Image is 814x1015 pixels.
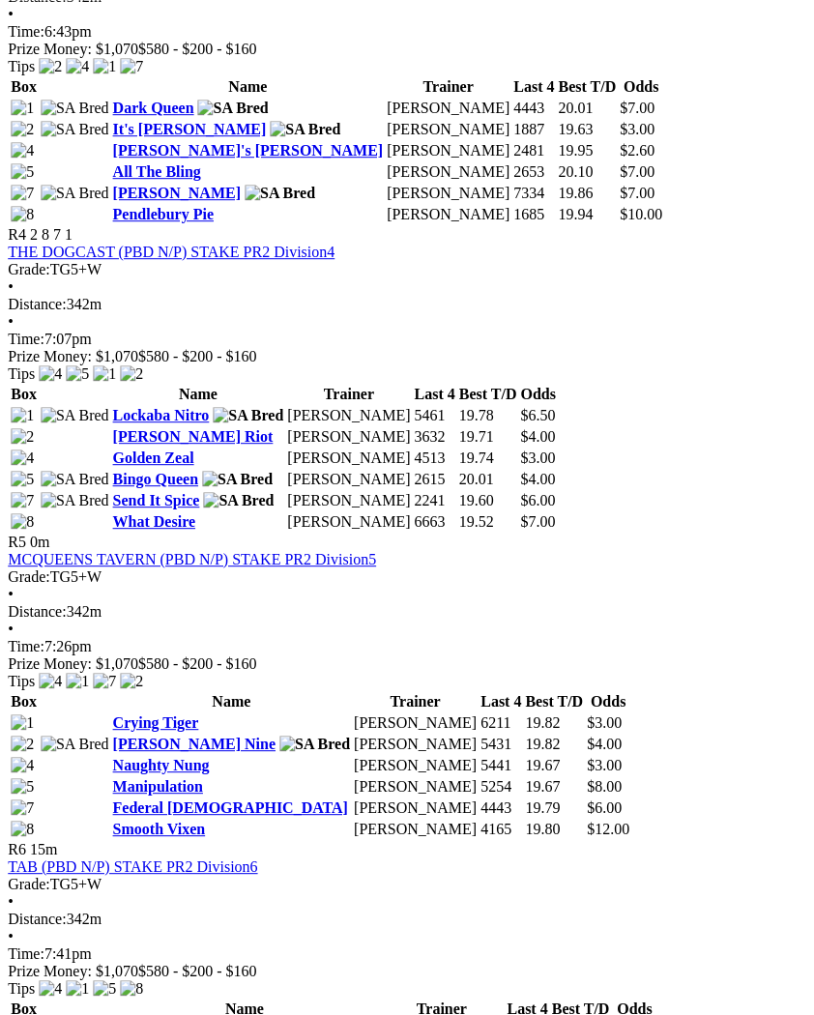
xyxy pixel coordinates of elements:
[8,980,35,997] span: Tips
[524,713,584,733] td: 19.82
[112,778,202,795] a: Manipulation
[619,77,663,97] th: Odds
[39,980,62,998] img: 4
[202,471,273,488] img: SA Bred
[8,673,35,689] span: Tips
[286,385,411,404] th: Trainer
[120,980,143,998] img: 8
[111,77,384,97] th: Name
[480,777,522,797] td: 5254
[8,313,14,330] span: •
[286,470,411,489] td: [PERSON_NAME]
[520,407,555,423] span: $6.50
[8,23,44,40] span: Time:
[620,206,662,222] span: $10.00
[386,162,510,182] td: [PERSON_NAME]
[112,757,209,773] a: Naughty Nung
[270,121,340,138] img: SA Bred
[286,427,411,447] td: [PERSON_NAME]
[457,512,517,532] td: 19.52
[112,185,240,201] a: [PERSON_NAME]
[112,163,200,180] a: All The Bling
[8,261,806,278] div: TG5+W
[413,385,455,404] th: Last 4
[8,41,806,58] div: Prize Money: $1,070
[8,586,14,602] span: •
[353,692,478,711] th: Trainer
[457,491,517,510] td: 19.60
[286,491,411,510] td: [PERSON_NAME]
[620,185,654,201] span: $7.00
[8,638,44,654] span: Time:
[41,407,109,424] img: SA Bred
[386,99,510,118] td: [PERSON_NAME]
[112,736,275,752] a: [PERSON_NAME] Nine
[11,185,34,202] img: 7
[279,736,350,753] img: SA Bred
[11,513,34,531] img: 8
[120,58,143,75] img: 7
[457,385,517,404] th: Best T/D
[8,568,50,585] span: Grade:
[8,58,35,74] span: Tips
[524,798,584,818] td: 19.79
[138,41,257,57] span: $580 - $200 - $160
[8,365,35,382] span: Tips
[413,449,455,468] td: 4513
[557,162,617,182] td: 20.10
[41,185,109,202] img: SA Bred
[93,673,116,690] img: 7
[480,820,522,839] td: 4165
[8,638,806,655] div: 7:26pm
[66,980,89,998] img: 1
[557,205,617,224] td: 19.94
[8,876,50,892] span: Grade:
[8,331,44,347] span: Time:
[66,58,89,75] img: 4
[112,206,213,222] a: Pendlebury Pie
[41,100,109,117] img: SA Bred
[93,980,116,998] img: 5
[8,226,26,243] span: R4
[620,100,654,116] span: $7.00
[524,735,584,754] td: 19.82
[112,799,347,816] a: Federal [DEMOGRAPHIC_DATA]
[413,512,455,532] td: 6663
[8,945,806,963] div: 7:41pm
[587,757,622,773] span: $3.00
[8,963,806,980] div: Prize Money: $1,070
[386,120,510,139] td: [PERSON_NAME]
[112,471,197,487] a: Bingo Queen
[587,736,622,752] span: $4.00
[8,911,66,927] span: Distance:
[112,100,193,116] a: Dark Queen
[557,77,617,97] th: Best T/D
[8,911,806,928] div: 342m
[512,99,555,118] td: 4443
[11,386,37,402] span: Box
[512,77,555,97] th: Last 4
[353,756,478,775] td: [PERSON_NAME]
[213,407,283,424] img: SA Bred
[11,714,34,732] img: 1
[512,184,555,203] td: 7334
[41,492,109,509] img: SA Bred
[41,121,109,138] img: SA Bred
[457,470,517,489] td: 20.01
[11,78,37,95] span: Box
[8,603,66,620] span: Distance:
[8,621,14,637] span: •
[39,58,62,75] img: 2
[112,121,266,137] a: It's [PERSON_NAME]
[8,568,806,586] div: TG5+W
[557,184,617,203] td: 19.86
[520,492,555,508] span: $6.00
[524,777,584,797] td: 19.67
[112,428,273,445] a: [PERSON_NAME] Riot
[524,820,584,839] td: 19.80
[11,799,34,817] img: 7
[353,735,478,754] td: [PERSON_NAME]
[557,141,617,160] td: 19.95
[8,296,806,313] div: 342m
[8,278,14,295] span: •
